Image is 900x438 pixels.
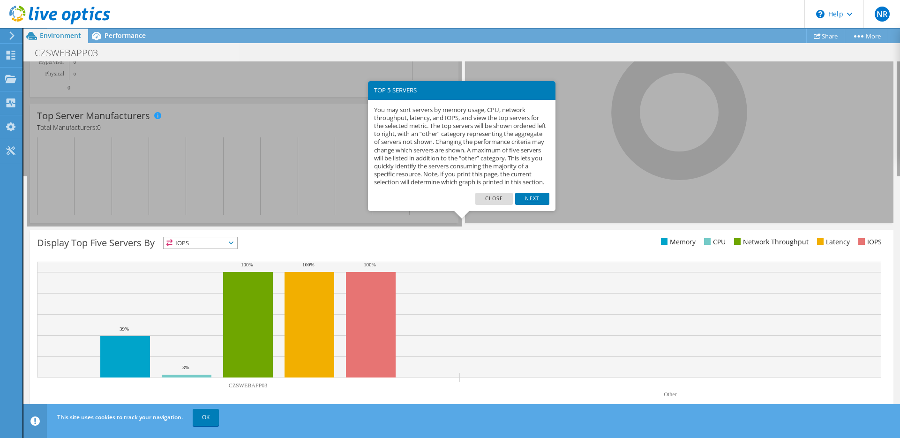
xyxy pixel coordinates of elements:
[193,409,219,426] a: OK
[374,87,549,93] h3: TOP 5 SERVERS
[40,31,81,40] span: Environment
[875,7,890,22] span: NR
[105,31,146,40] span: Performance
[475,193,513,205] a: Close
[816,10,825,18] svg: \n
[164,237,237,249] span: IOPS
[845,29,888,43] a: More
[806,29,845,43] a: Share
[515,193,549,205] a: Next
[374,106,549,187] p: You may sort servers by memory usage, CPU, network throughput, latency, and IOPS, and view the to...
[57,413,183,421] span: This site uses cookies to track your navigation.
[30,48,112,58] h1: CZSWEBAPP03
